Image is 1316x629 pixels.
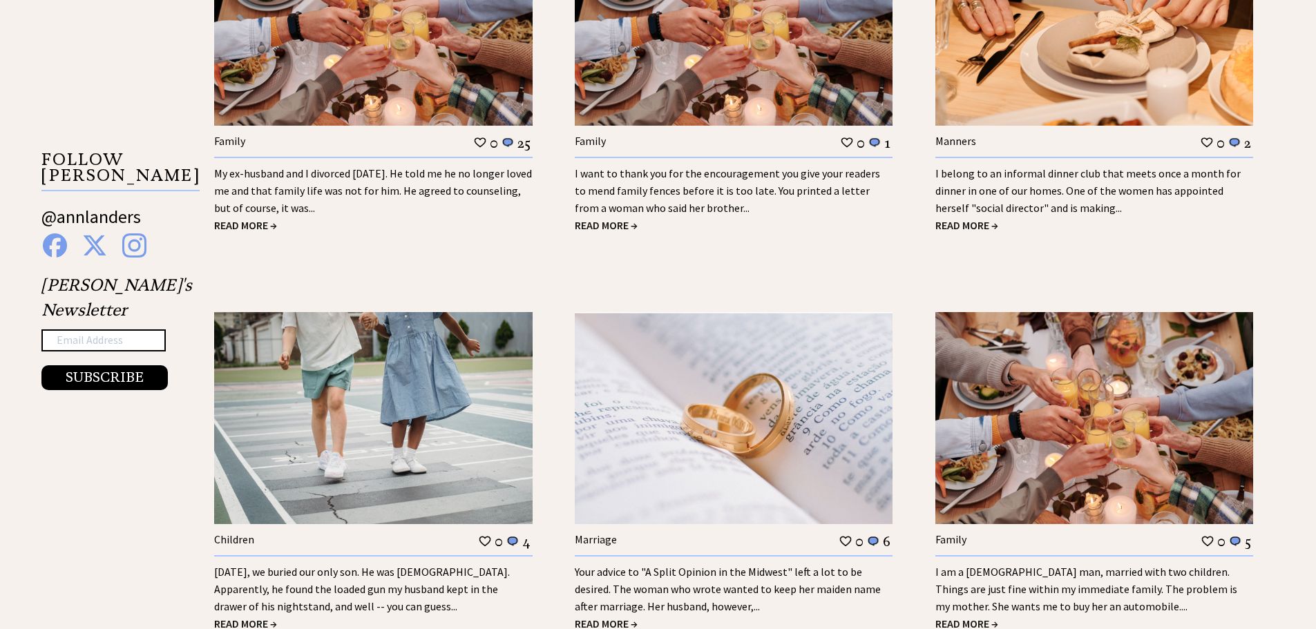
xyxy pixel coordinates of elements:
[43,233,67,258] img: facebook%20blue.png
[1244,532,1252,550] td: 5
[214,166,532,215] a: My ex-husband and I divorced [DATE]. He told me he no longer loved me and that family life was no...
[489,134,499,152] td: 0
[855,532,864,550] td: 0
[575,134,606,148] a: Family
[214,532,254,546] a: Children
[41,152,200,191] p: FOLLOW [PERSON_NAME]
[1201,534,1214,548] img: heart_outline%201.png
[41,365,168,390] button: SUBSCRIBE
[214,134,245,148] a: Family
[478,534,492,548] img: heart_outline%201.png
[575,312,893,524] img: marriage.jpg
[575,565,881,613] a: Your advice to "A Split Opinion in the Midwest" left a lot to be desired. The woman who wrote wan...
[935,532,966,546] a: Family
[1228,535,1242,548] img: message_round%201.png
[935,134,976,148] a: Manners
[82,233,107,258] img: x%20blue.png
[214,565,510,613] a: [DATE], we buried our only son. He was [DEMOGRAPHIC_DATA]. Apparently, he found the loaded gun my...
[214,218,277,232] a: READ MORE →
[522,532,531,550] td: 4
[935,166,1241,215] a: I belong to an informal dinner club that meets once a month for dinner in one of our homes. One o...
[473,136,487,149] img: heart_outline%201.png
[856,134,866,152] td: 0
[41,273,192,390] div: [PERSON_NAME]'s Newsletter
[494,532,504,550] td: 0
[517,134,531,152] td: 25
[575,218,638,232] a: READ MORE →
[882,532,891,550] td: 6
[41,329,166,351] input: Email Address
[122,233,146,258] img: instagram%20blue.png
[1200,136,1214,149] img: heart_outline%201.png
[575,532,617,546] a: Marriage
[1243,134,1252,152] td: 2
[884,134,891,152] td: 1
[935,218,998,232] a: READ MORE →
[935,312,1254,524] img: family.jpg
[935,565,1237,613] a: I am a [DEMOGRAPHIC_DATA] man, married with two children. Things are just fine within my immediat...
[839,534,852,548] img: heart_outline%201.png
[506,535,519,548] img: message_round%201.png
[1217,532,1226,550] td: 0
[501,137,515,149] img: message_round%201.png
[868,137,881,149] img: message_round%201.png
[840,136,854,149] img: heart_outline%201.png
[866,535,880,548] img: message_round%201.png
[1216,134,1226,152] td: 0
[1228,137,1241,149] img: message_round%201.png
[575,166,880,215] a: I want to thank you for the encouragement you give your readers to mend family fences before it i...
[41,205,141,242] a: @annlanders
[214,312,533,524] img: children.jpg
